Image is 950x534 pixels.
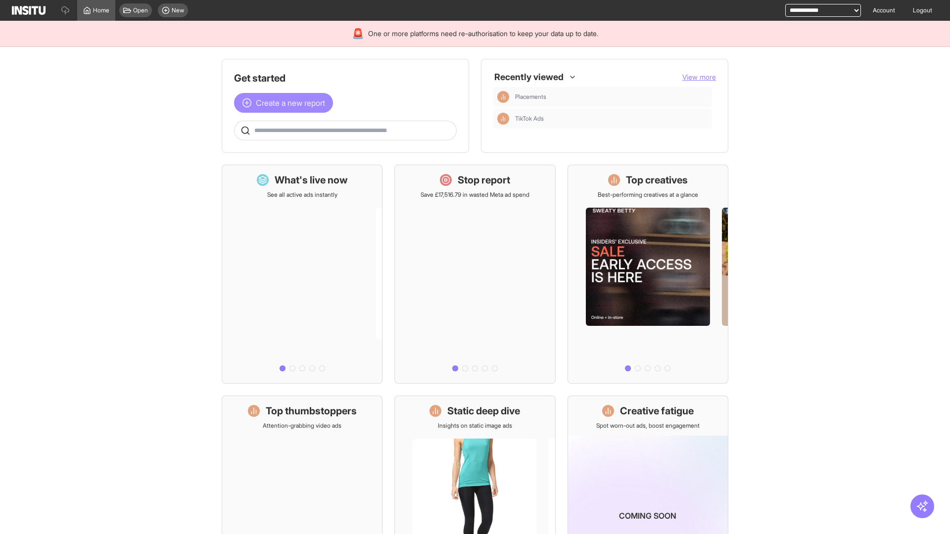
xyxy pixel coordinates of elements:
span: Home [93,6,109,14]
p: Save £17,516.79 in wasted Meta ad spend [421,191,529,199]
span: Placements [515,93,546,101]
span: New [172,6,184,14]
span: Open [133,6,148,14]
p: See all active ads instantly [267,191,337,199]
img: Logo [12,6,46,15]
h1: Top creatives [626,173,688,187]
div: 🚨 [352,27,364,41]
button: Create a new report [234,93,333,113]
h1: Stop report [458,173,510,187]
div: Insights [497,91,509,103]
p: Best-performing creatives at a glance [598,191,698,199]
span: Create a new report [256,97,325,109]
h1: Get started [234,71,457,85]
p: Attention-grabbing video ads [263,422,341,430]
a: What's live nowSee all active ads instantly [222,165,382,384]
span: TikTok Ads [515,115,708,123]
span: Placements [515,93,708,101]
span: View more [682,73,716,81]
h1: Top thumbstoppers [266,404,357,418]
a: Stop reportSave £17,516.79 in wasted Meta ad spend [394,165,555,384]
h1: What's live now [275,173,348,187]
h1: Static deep dive [447,404,520,418]
p: Insights on static image ads [438,422,512,430]
a: Top creativesBest-performing creatives at a glance [568,165,728,384]
div: Insights [497,113,509,125]
span: TikTok Ads [515,115,544,123]
button: View more [682,72,716,82]
span: One or more platforms need re-authorisation to keep your data up to date. [368,29,598,39]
